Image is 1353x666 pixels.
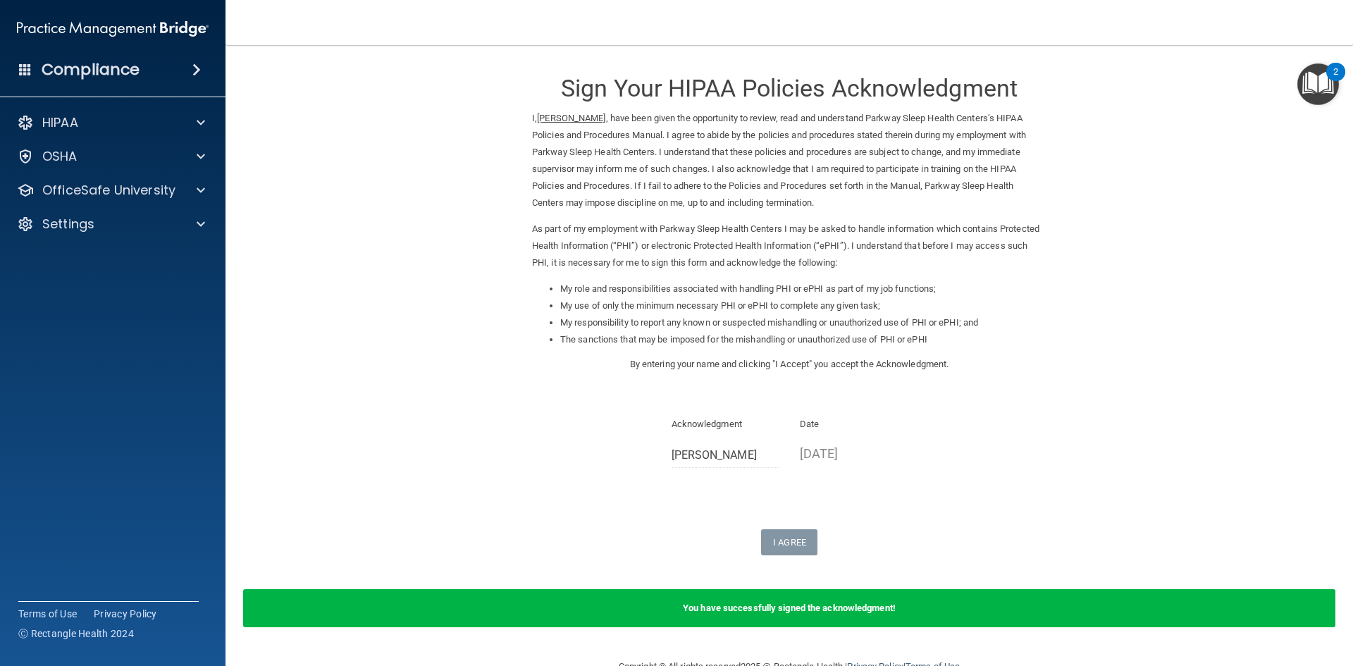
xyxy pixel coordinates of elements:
input: Full Name [672,442,779,468]
li: The sanctions that may be imposed for the mishandling or unauthorized use of PHI or ePHI [560,331,1046,348]
h4: Compliance [42,60,140,80]
li: My responsibility to report any known or suspected mishandling or unauthorized use of PHI or ePHI... [560,314,1046,331]
p: As part of my employment with Parkway Sleep Health Centers I may be asked to handle information w... [532,221,1046,271]
a: Terms of Use [18,607,77,621]
p: Date [800,416,908,433]
p: [DATE] [800,442,908,465]
p: Acknowledgment [672,416,779,433]
li: My use of only the minimum necessary PHI or ePHI to complete any given task; [560,297,1046,314]
span: Ⓒ Rectangle Health 2024 [18,627,134,641]
a: OSHA [17,148,205,165]
a: Settings [17,216,205,233]
a: Privacy Policy [94,607,157,621]
ins: [PERSON_NAME] [537,113,605,123]
a: OfficeSafe University [17,182,205,199]
h3: Sign Your HIPAA Policies Acknowledgment [532,75,1046,101]
b: You have successfully signed the acknowledgment! [683,603,896,613]
li: My role and responsibilities associated with handling PHI or ePHI as part of my job functions; [560,280,1046,297]
p: OSHA [42,148,78,165]
div: 2 [1333,72,1338,90]
p: I, , have been given the opportunity to review, read and understand Parkway Sleep Health Centers’... [532,110,1046,211]
img: PMB logo [17,15,209,43]
p: By entering your name and clicking "I Accept" you accept the Acknowledgment. [532,356,1046,373]
p: OfficeSafe University [42,182,175,199]
button: Open Resource Center, 2 new notifications [1297,63,1339,105]
a: HIPAA [17,114,205,131]
button: I Agree [761,529,817,555]
p: Settings [42,216,94,233]
p: HIPAA [42,114,78,131]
